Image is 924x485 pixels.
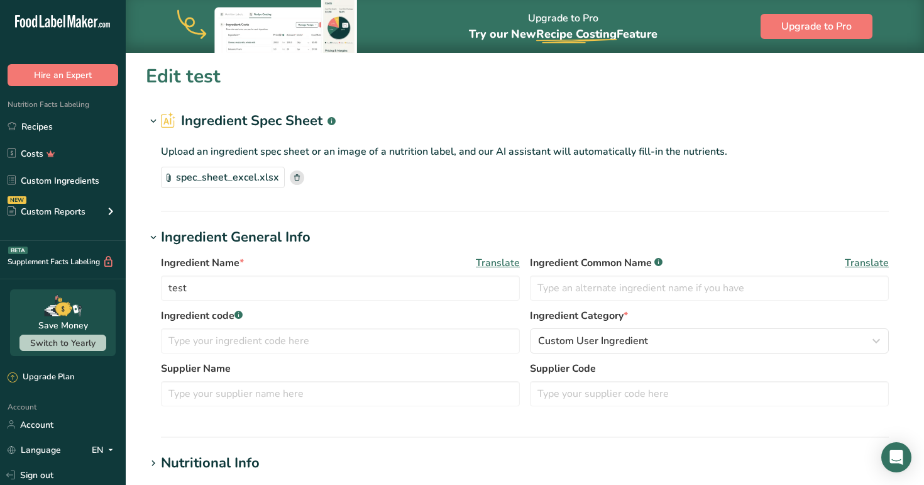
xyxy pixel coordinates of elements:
div: EN [92,442,118,457]
span: Ingredient Name [161,255,244,270]
input: Type an alternate ingredient name if you have [530,276,889,301]
label: Supplier Code [530,361,889,376]
span: Switch to Yearly [30,337,96,349]
input: Type your ingredient code here [161,328,520,354]
p: Upload an ingredient spec sheet or an image of a nutrition label, and our AI assistant will autom... [161,144,889,159]
span: Upgrade to Pro [781,19,852,34]
input: Type your supplier name here [161,381,520,406]
button: Upgrade to Pro [761,14,872,39]
div: Open Intercom Messenger [881,442,911,472]
label: Supplier Name [161,361,520,376]
span: Try our New Feature [469,26,657,42]
label: Ingredient code [161,308,520,323]
span: Translate [845,255,889,270]
span: Custom User Ingredient [538,333,648,348]
span: Recipe Costing [536,26,617,42]
h2: Ingredient Spec Sheet [161,111,336,131]
div: spec_sheet_excel.xlsx [161,167,285,188]
div: BETA [8,247,28,254]
div: NEW [8,196,26,204]
input: Type your supplier code here [530,381,889,406]
div: Nutritional Info [161,453,260,474]
span: Ingredient Common Name [530,255,663,270]
button: Hire an Expert [8,64,118,86]
a: Language [8,439,61,461]
label: Ingredient Category [530,308,889,323]
span: Translate [476,255,520,270]
div: Upgrade to Pro [469,1,657,53]
div: Ingredient General Info [161,227,311,248]
div: Save Money [38,319,88,332]
button: Custom User Ingredient [530,328,889,354]
div: Custom Reports [8,205,85,218]
div: Upgrade Plan [8,371,74,384]
button: Switch to Yearly [19,335,106,351]
h1: Edit test [146,62,221,91]
input: Type your ingredient name here [161,276,520,301]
